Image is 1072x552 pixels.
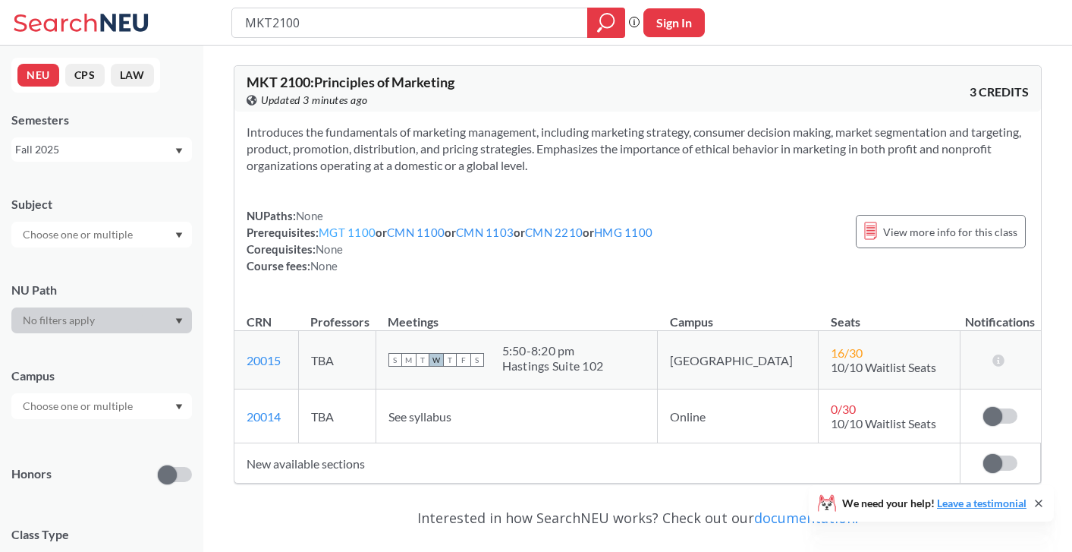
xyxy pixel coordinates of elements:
a: documentation! [754,509,858,527]
span: T [443,353,457,367]
svg: Dropdown arrow [175,232,183,238]
th: Campus [658,298,819,331]
span: T [416,353,429,367]
div: Dropdown arrow [11,393,192,419]
span: 16 / 30 [831,345,863,360]
span: 3 CREDITS [970,84,1029,100]
a: Leave a testimonial [937,497,1026,509]
td: [GEOGRAPHIC_DATA] [658,331,819,390]
span: None [316,242,343,256]
a: CMN 2210 [525,226,583,239]
th: Meetings [376,298,658,331]
th: Seats [819,298,960,331]
span: None [296,209,323,222]
button: LAW [111,64,154,87]
div: magnifying glass [587,8,625,38]
span: 0 / 30 [831,402,856,416]
span: S [470,353,484,367]
div: Campus [11,367,192,384]
a: CMN 1100 [387,226,445,239]
span: None [310,259,338,273]
div: NU Path [11,282,192,298]
div: Fall 2025 [15,141,174,158]
a: CMN 1103 [456,226,514,239]
a: MGT 1100 [319,226,376,239]
span: Updated 3 minutes ago [261,92,368,109]
input: Choose one or multiple [15,226,143,244]
span: We need your help! [842,498,1026,509]
input: Choose one or multiple [15,397,143,415]
span: 10/10 Waitlist Seats [831,416,936,431]
span: MKT 2100 : Principles of Marketing [247,74,454,90]
span: View more info for this class [883,222,1017,241]
div: CRN [247,314,272,330]
span: M [402,353,416,367]
div: Dropdown arrow [11,222,192,248]
a: HMG 1100 [594,226,652,239]
a: 20015 [247,353,281,367]
svg: Dropdown arrow [175,318,183,324]
td: TBA [298,390,376,443]
section: Introduces the fundamentals of marketing management, including marketing strategy, consumer decis... [247,124,1029,174]
div: Semesters [11,112,192,128]
td: Online [658,390,819,443]
svg: Dropdown arrow [175,148,183,154]
span: F [457,353,470,367]
button: CPS [65,64,105,87]
button: Sign In [643,8,705,37]
span: W [429,353,443,367]
div: 5:50 - 8:20 pm [502,343,604,358]
div: Hastings Suite 102 [502,358,604,374]
span: Class Type [11,526,192,543]
div: NUPaths: Prerequisites: or or or or Corequisites: Course fees: [247,207,652,274]
p: Honors [11,465,52,483]
input: Class, professor, course number, "phrase" [244,10,577,36]
div: Subject [11,196,192,213]
svg: Dropdown arrow [175,404,183,410]
svg: magnifying glass [597,12,615,33]
div: Dropdown arrow [11,308,192,333]
th: Notifications [960,298,1040,331]
th: Professors [298,298,376,331]
div: Interested in how SearchNEU works? Check out our [234,496,1042,540]
button: NEU [17,64,59,87]
span: 10/10 Waitlist Seats [831,360,936,374]
span: S [388,353,402,367]
div: Fall 2025Dropdown arrow [11,137,192,162]
a: 20014 [247,409,281,424]
span: See syllabus [388,409,451,424]
td: TBA [298,331,376,390]
td: New available sections [234,443,960,484]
